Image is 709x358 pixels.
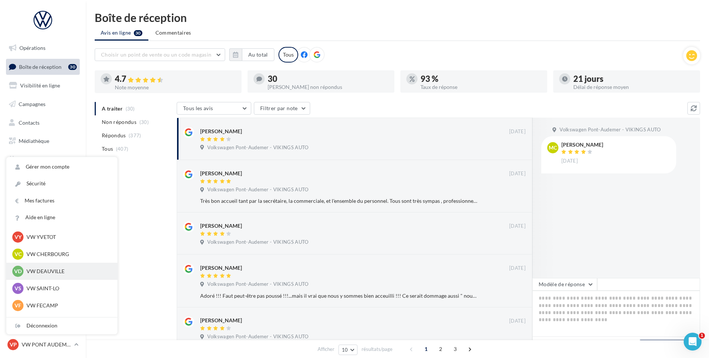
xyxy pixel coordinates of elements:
div: Boîte de réception [95,12,700,23]
a: Mes factures [6,192,117,209]
span: Volkswagen Pont-Audemer - VIKINGS AUTO [207,281,308,288]
span: (407) [116,146,129,152]
a: Contacts [4,115,81,131]
p: VW DEAUVILLE [26,268,108,275]
div: Taux de réponse [420,84,541,90]
a: Gérer mon compte [6,159,117,175]
div: [PERSON_NAME] [561,142,603,147]
div: [PERSON_NAME] [200,170,242,177]
div: 21 jours [573,75,694,83]
a: PLV et print personnalisable [4,170,81,192]
a: Boîte de réception30 [4,59,81,75]
div: [PERSON_NAME] [200,264,242,272]
span: Tous [102,145,113,153]
div: Note moyenne [115,85,236,90]
p: VW YVETOT [26,233,108,241]
span: Campagnes [19,101,45,107]
span: VC [15,250,22,258]
span: [DATE] [509,318,526,325]
a: VP VW PONT AUDEMER [6,338,80,352]
a: Visibilité en ligne [4,78,81,93]
p: VW FECAMP [26,302,108,309]
span: Volkswagen Pont-Audemer - VIKINGS AUTO [207,186,308,193]
span: 3 [449,343,461,355]
div: [PERSON_NAME] non répondus [268,84,388,90]
span: Contacts [19,119,40,125]
div: [PERSON_NAME] [200,317,242,324]
span: VY [15,233,22,241]
div: [PERSON_NAME] [200,222,242,230]
span: [DATE] [509,265,526,272]
button: Au total [229,48,274,61]
span: Choisir un point de vente ou un code magasin [101,51,211,58]
iframe: Intercom live chat [684,333,702,351]
span: Volkswagen Pont-Audemer - VIKINGS AUTO [560,127,661,133]
div: 30 [268,75,388,83]
button: 10 [338,345,357,355]
div: 4.7 [115,75,236,83]
div: Très bon accueil tant par la secrétaire, la commerciale, et l'ensemble du personnel. Tous sont tr... [200,197,477,205]
span: Commentaires [155,29,191,36]
span: [DATE] [561,158,578,164]
span: Calendrier [19,156,44,163]
span: Volkswagen Pont-Audemer - VIKINGS AUTO [207,144,308,151]
p: VW CHERBOURG [26,250,108,258]
a: Calendrier [4,152,81,167]
span: Répondus [102,132,126,139]
span: VS [15,285,21,292]
button: Choisir un point de vente ou un code magasin [95,48,225,61]
span: MC [549,144,557,151]
span: Opérations [19,45,45,51]
span: Volkswagen Pont-Audemer - VIKINGS AUTO [207,239,308,246]
span: Tous les avis [183,105,213,111]
span: VF [15,302,21,309]
button: Filtrer par note [254,102,310,115]
span: Non répondus [102,118,136,126]
span: résultats/page [362,346,393,353]
span: Boîte de réception [19,63,62,70]
span: [DATE] [509,170,526,177]
span: Afficher [318,346,334,353]
div: 30 [68,64,77,70]
span: [DATE] [509,128,526,135]
p: VW PONT AUDEMER [22,341,71,348]
button: Au total [242,48,274,61]
a: Aide en ligne [6,209,117,226]
a: Opérations [4,40,81,56]
span: Visibilité en ligne [20,82,60,89]
a: Campagnes [4,96,81,112]
span: (30) [139,119,149,125]
div: [PERSON_NAME] [200,128,242,135]
div: Adoré !!! Faut peut-être pas poussé !!!...mais il vrai que nous y sommes bien acceuilli !!! Ce se... [200,292,477,300]
span: Volkswagen Pont-Audemer - VIKINGS AUTO [207,333,308,340]
button: Modèle de réponse [532,278,597,291]
span: (377) [129,132,141,138]
div: Déconnexion [6,317,117,334]
button: Tous les avis [177,102,251,115]
p: VW SAINT-LO [26,285,108,292]
span: 10 [342,347,348,353]
span: VP [10,341,17,348]
a: Sécurité [6,175,117,192]
div: Tous [278,47,298,63]
a: Campagnes DataOnDemand [4,195,81,217]
span: Médiathèque [19,138,49,144]
span: 1 [420,343,432,355]
div: Délai de réponse moyen [573,84,694,90]
span: 2 [435,343,447,355]
span: [DATE] [509,223,526,230]
span: VD [14,268,22,275]
a: Médiathèque [4,133,81,149]
span: 1 [699,333,705,339]
div: 93 % [420,75,541,83]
